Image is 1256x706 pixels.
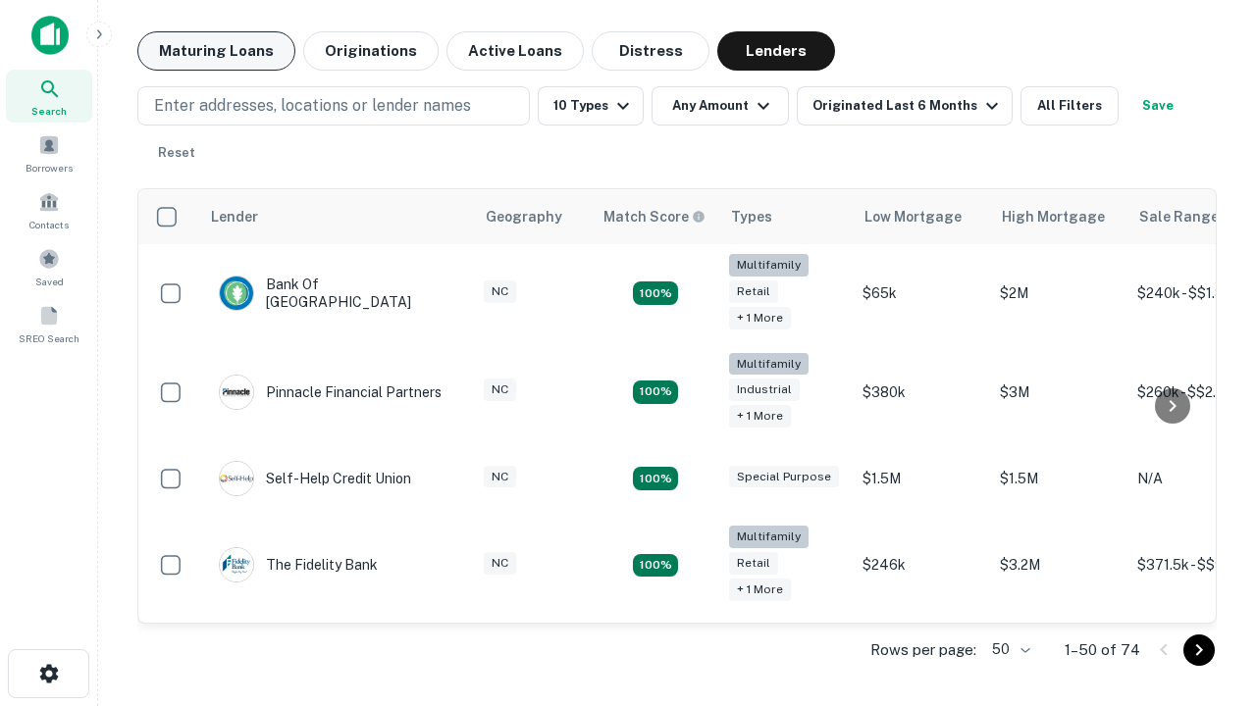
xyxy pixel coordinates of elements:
[211,205,258,228] div: Lender
[729,378,800,401] div: Industrial
[1002,205,1105,228] div: High Mortgage
[220,462,253,495] img: picture
[199,189,474,244] th: Lender
[31,103,67,119] span: Search
[729,353,809,376] div: Multifamily
[137,31,295,71] button: Maturing Loans
[19,330,79,346] span: SREO Search
[484,280,516,303] div: NC
[984,635,1033,664] div: 50
[633,380,678,404] div: Matching Properties: 14, hasApolloMatch: undefined
[603,206,702,227] h6: Match Score
[717,31,835,71] button: Lenders
[812,94,1004,118] div: Originated Last 6 Months
[220,277,253,310] img: picture
[990,343,1127,442] td: $3M
[29,217,69,232] span: Contacts
[1065,638,1140,662] p: 1–50 of 74
[592,189,719,244] th: Capitalize uses an advanced AI algorithm to match your search with the best lender. The match sco...
[1126,86,1189,126] button: Save your search to get updates of matches that match your search criteria.
[729,466,839,488] div: Special Purpose
[26,160,73,176] span: Borrowers
[154,94,471,118] p: Enter addresses, locations or lender names
[603,206,706,227] div: Capitalize uses an advanced AI algorithm to match your search with the best lender. The match sco...
[484,466,516,488] div: NC
[990,516,1127,615] td: $3.2M
[853,244,990,343] td: $65k
[538,86,644,126] button: 10 Types
[6,70,92,123] a: Search
[853,343,990,442] td: $380k
[219,276,454,311] div: Bank Of [GEOGRAPHIC_DATA]
[219,547,378,582] div: The Fidelity Bank
[474,189,592,244] th: Geography
[729,254,809,277] div: Multifamily
[729,526,809,548] div: Multifamily
[729,552,778,575] div: Retail
[484,552,516,575] div: NC
[31,16,69,55] img: capitalize-icon.png
[729,280,778,303] div: Retail
[6,126,92,179] a: Borrowers
[990,189,1127,244] th: High Mortgage
[137,86,530,126] button: Enter addresses, locations or lender names
[633,554,678,578] div: Matching Properties: 10, hasApolloMatch: undefined
[853,189,990,244] th: Low Mortgage
[486,205,562,228] div: Geography
[729,307,791,329] div: + 1 more
[219,375,442,410] div: Pinnacle Financial Partners
[990,441,1127,516] td: $1.5M
[633,281,678,305] div: Matching Properties: 17, hasApolloMatch: undefined
[652,86,789,126] button: Any Amount
[35,274,64,289] span: Saved
[633,467,678,490] div: Matching Properties: 11, hasApolloMatch: undefined
[864,205,962,228] div: Low Mortgage
[592,31,709,71] button: Distress
[1183,634,1215,666] button: Go to next page
[484,378,516,401] div: NC
[1139,205,1219,228] div: Sale Range
[145,133,208,173] button: Reset
[220,548,253,581] img: picture
[719,189,853,244] th: Types
[1020,86,1119,126] button: All Filters
[220,376,253,409] img: picture
[990,244,1127,343] td: $2M
[797,86,1013,126] button: Originated Last 6 Months
[853,516,990,615] td: $246k
[729,405,791,428] div: + 1 more
[1158,549,1256,643] iframe: Chat Widget
[6,240,92,293] a: Saved
[303,31,439,71] button: Originations
[219,461,411,496] div: Self-help Credit Union
[6,297,92,350] a: SREO Search
[853,441,990,516] td: $1.5M
[731,205,772,228] div: Types
[729,579,791,601] div: + 1 more
[870,638,976,662] p: Rows per page:
[6,183,92,236] a: Contacts
[446,31,584,71] button: Active Loans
